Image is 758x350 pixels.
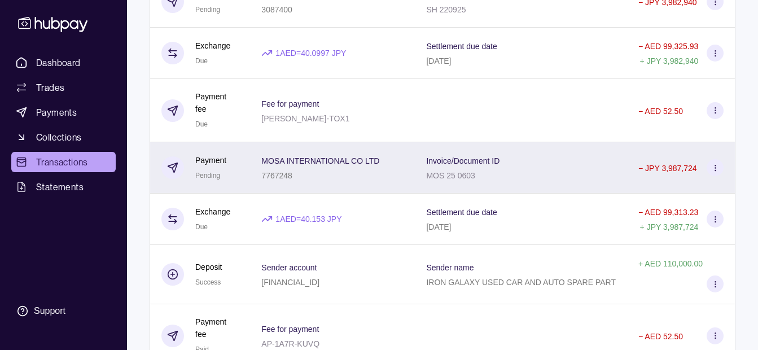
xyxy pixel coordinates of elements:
[11,299,116,323] a: Support
[195,316,239,340] p: Payment fee
[261,5,292,14] p: 3087400
[11,177,116,197] a: Statements
[195,278,221,286] span: Success
[195,205,230,218] p: Exchange
[638,208,698,217] p: − AED 99,313.23
[36,56,81,69] span: Dashboard
[36,130,81,144] span: Collections
[11,127,116,147] a: Collections
[261,278,319,287] p: [FINANCIAL_ID]
[261,325,319,334] p: Fee for payment
[11,152,116,172] a: Transactions
[426,156,500,165] p: Invoice/Document ID
[426,278,616,287] p: IRON GALAXY USED CAR AND AUTO SPARE PART
[36,180,84,194] span: Statements
[638,42,698,51] p: − AED 99,325.93
[34,305,65,317] div: Support
[36,155,88,169] span: Transactions
[195,57,208,65] span: Due
[195,261,222,273] p: Deposit
[195,6,220,14] span: Pending
[36,81,64,94] span: Trades
[195,154,226,167] p: Payment
[426,5,466,14] p: SH 220925
[11,53,116,73] a: Dashboard
[261,339,319,348] p: AP-1A7R-KUVQ
[275,47,346,59] p: 1 AED = 40.0997 JPY
[275,213,341,225] p: 1 AED = 40.153 JPY
[195,223,208,231] span: Due
[426,171,475,180] p: MOS 25 0603
[195,40,230,52] p: Exchange
[11,77,116,98] a: Trades
[261,263,317,272] p: Sender account
[261,99,319,108] p: Fee for payment
[638,107,683,116] p: − AED 52.50
[261,114,349,123] p: [PERSON_NAME]-TOX1
[426,263,474,272] p: Sender name
[426,222,451,231] p: [DATE]
[195,90,239,115] p: Payment fee
[195,172,220,180] span: Pending
[195,120,208,128] span: Due
[426,42,497,51] p: Settlement due date
[261,156,379,165] p: MOSA INTERNATIONAL CO LTD
[640,222,699,231] p: + JPY 3,987,724
[261,171,292,180] p: 7767248
[426,208,497,217] p: Settlement due date
[638,332,683,341] p: − AED 52.50
[640,56,699,65] p: + JPY 3,982,940
[36,106,77,119] span: Payments
[638,259,703,268] p: + AED 110,000.00
[11,102,116,123] a: Payments
[426,56,451,65] p: [DATE]
[638,164,697,173] p: − JPY 3,987,724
